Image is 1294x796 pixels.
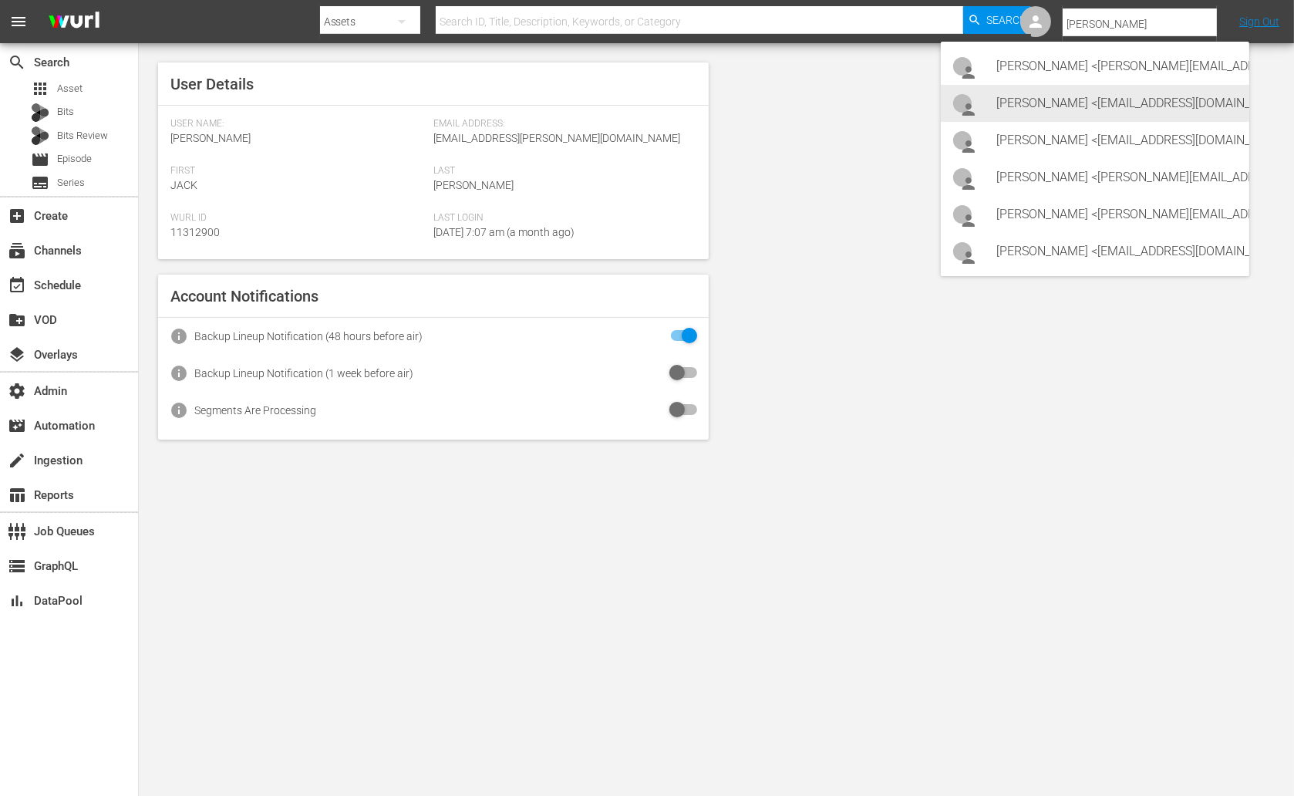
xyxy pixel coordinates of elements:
span: Admin [8,382,26,400]
span: [PERSON_NAME] [433,179,514,191]
span: VOD [8,311,26,329]
span: Episode [31,150,49,169]
span: [DATE] 7:07 am (a month ago) [433,226,575,238]
span: Schedule [8,276,26,295]
span: Email Address: [433,118,689,130]
div: Bits Review [31,126,49,145]
span: Last Login [433,212,689,224]
span: Asset [57,81,83,96]
div: [PERSON_NAME] <[PERSON_NAME][EMAIL_ADDRESS][PERSON_NAME][DOMAIN_NAME]> [996,48,1237,85]
img: ans4CAIJ8jUAAAAAAAAAAAAAAAAAAAAAAAAgQb4GAAAAAAAAAAAAAAAAAAAAAAAAJMjXAAAAAAAAAAAAAAAAAAAAAAAAgAT5G... [37,4,111,40]
span: info [170,401,188,420]
span: DataPool [8,592,26,610]
span: [EMAIL_ADDRESS][PERSON_NAME][DOMAIN_NAME] [433,132,680,144]
div: [PERSON_NAME] <[EMAIL_ADDRESS][DOMAIN_NAME]> [996,233,1237,270]
span: User Name: [170,118,426,130]
span: Wurl Id [170,212,426,224]
div: [PERSON_NAME] <[EMAIL_ADDRESS][DOMAIN_NAME]> [996,122,1237,159]
span: Search [8,53,26,72]
div: [PERSON_NAME] <[PERSON_NAME][EMAIL_ADDRESS][DOMAIN_NAME]> [996,159,1237,196]
button: Search [963,6,1031,34]
span: Overlays [8,346,26,364]
span: Series [31,174,49,192]
div: Backup Lineup Notification (1 week before air) [194,367,413,379]
span: Jack [170,179,197,191]
span: User Details [170,75,254,93]
span: [PERSON_NAME] [170,132,251,144]
span: Create [8,207,26,225]
div: Segments Are Processing [194,404,316,417]
span: menu [9,12,28,31]
span: Bits [57,104,74,120]
div: [PERSON_NAME] <[PERSON_NAME][EMAIL_ADDRESS][PERSON_NAME][DOMAIN_NAME]> [996,196,1237,233]
span: Series [57,175,85,191]
span: Automation [8,417,26,435]
div: Backup Lineup Notification (48 hours before air) [194,330,423,342]
span: First [170,165,426,177]
span: Asset [31,79,49,98]
span: Account Notifications [170,287,318,305]
span: Bits Review [57,128,108,143]
span: info [170,327,188,346]
span: info [170,364,188,383]
span: Last [433,165,689,177]
span: Channels [8,241,26,260]
a: Sign Out [1239,15,1279,28]
span: Search [986,6,1027,34]
span: Job Queues [8,522,26,541]
span: Episode [57,151,92,167]
div: Bits [31,103,49,122]
span: Reports [8,486,26,504]
span: GraphQL [8,557,26,575]
span: 11312900 [170,226,220,238]
span: Ingestion [8,451,26,470]
div: [PERSON_NAME] <[EMAIL_ADDRESS][DOMAIN_NAME]> [996,85,1237,122]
